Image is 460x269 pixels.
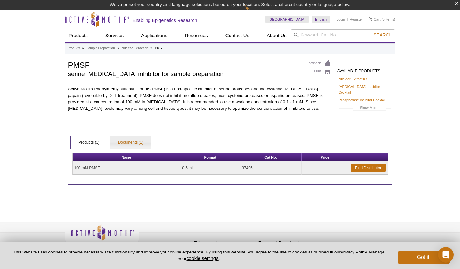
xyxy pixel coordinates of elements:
button: Got it! [398,251,450,264]
a: Products [65,29,92,42]
img: Your Cart [369,17,372,21]
th: Cat No. [240,153,301,161]
a: Sample Preparation [86,46,115,51]
a: Resources [181,29,212,42]
li: | [347,16,348,23]
h2: AVAILABLE PRODUCTS [337,64,392,75]
a: Nuclear Extract Kit [339,76,367,82]
a: Products [68,46,80,51]
a: Privacy Policy [341,250,367,254]
a: Phosphatase Inhibitor Cocktail [339,97,386,103]
a: Services [101,29,128,42]
td: 100 mM PMSF [73,161,181,175]
span: Search [373,32,392,37]
li: » [117,47,119,50]
li: » [82,47,84,50]
a: Cart [369,17,381,22]
a: Documents (1) [110,136,151,149]
a: English [312,16,330,23]
h4: Technical Downloads [259,240,320,246]
p: This website uses cookies to provide necessary site functionality and improve your online experie... [10,249,387,262]
a: Print [307,68,331,76]
td: 37495 [240,161,301,175]
div: Open Intercom Messenger [438,247,454,263]
td: 0.5 ml [180,161,240,175]
button: cookie settings [186,255,218,261]
a: Login [336,17,345,22]
th: Price [302,153,349,161]
a: [MEDICAL_DATA] Inhibitor Cocktail [339,84,391,95]
a: Applications [137,29,171,42]
a: About Us [263,29,291,42]
h2: serine [MEDICAL_DATA] inhibitor for sample preparation [68,71,300,77]
li: PMSF [155,47,164,50]
a: Find Distributor [351,164,386,172]
a: Nuclear Extraction [122,46,148,51]
a: [GEOGRAPHIC_DATA] [265,16,309,23]
li: (0 items) [369,16,395,23]
th: Name [73,153,181,161]
th: Format [180,153,240,161]
a: Contact Us [221,29,253,42]
h4: Epigenetic News [194,240,255,246]
h1: PMSF [68,60,300,69]
h2: Enabling Epigenetics Research [133,17,197,23]
img: Active Motif, [65,222,139,249]
p: Active Motif's Phenylmethylsulfonyl fluoride (PMSF) is a non-specific inhibitor of serine proteas... [68,86,331,112]
a: Show More [339,105,391,112]
input: Keyword, Cat. No. [291,29,395,40]
a: Feedback [307,60,331,67]
img: Change Here [245,5,262,20]
a: Products (1) [71,136,107,149]
button: Search [372,32,394,38]
a: Register [350,17,363,22]
table: Click to Verify - This site chose Symantec SSL for secure e-commerce and confidential communicati... [323,234,372,248]
li: » [150,47,152,50]
a: Privacy Policy [142,239,168,249]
